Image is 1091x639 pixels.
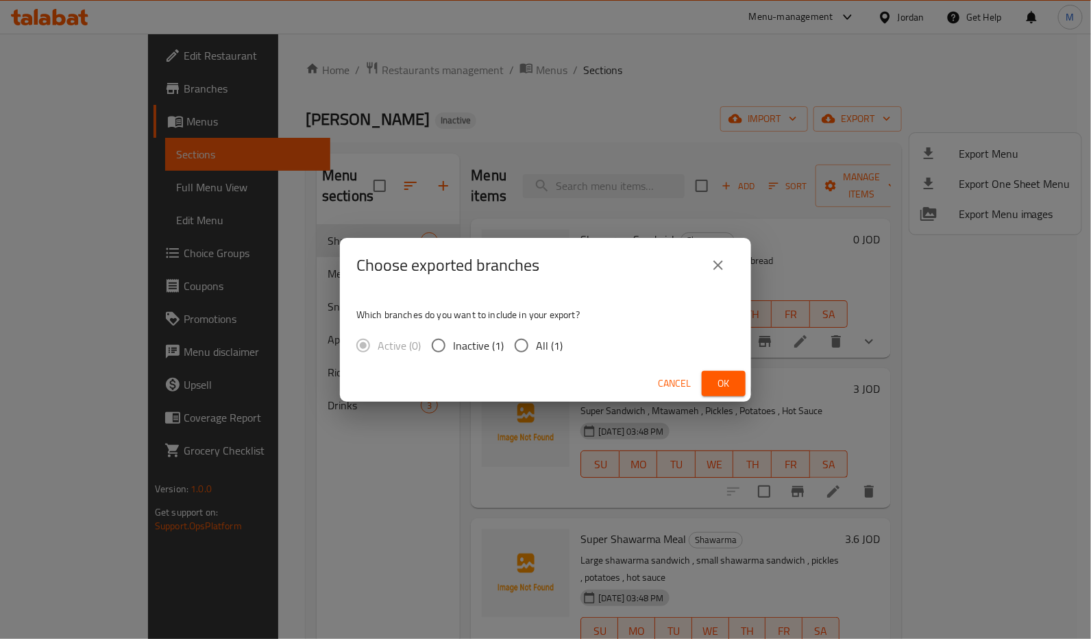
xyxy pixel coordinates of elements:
[378,337,421,354] span: Active (0)
[713,375,735,392] span: Ok
[536,337,563,354] span: All (1)
[702,371,746,396] button: Ok
[356,254,539,276] h2: Choose exported branches
[453,337,504,354] span: Inactive (1)
[702,249,735,282] button: close
[652,371,696,396] button: Cancel
[356,308,735,322] p: Which branches do you want to include in your export?
[658,375,691,392] span: Cancel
